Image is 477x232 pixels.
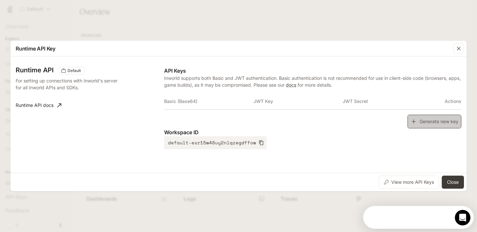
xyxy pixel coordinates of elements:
p: Inworld supports both Basic and JWT authentication. Basic authentication is not recommended for u... [164,75,461,88]
p: Workspace ID [164,128,461,136]
button: default-esr15w48uy2nlqzegdffow [164,136,267,149]
div: The team typically replies in under 3h [7,11,94,18]
th: Basic (Base64) [164,94,253,109]
div: Need help? [7,6,94,11]
button: Generate new key [408,115,461,129]
iframe: Intercom live chat [455,210,470,225]
button: View more API Keys [379,176,439,189]
a: docs [286,82,296,88]
div: Open Intercom Messenger [3,3,113,21]
p: API Keys [164,67,461,75]
button: Close [442,176,464,189]
th: JWT Key [254,94,343,109]
p: For setting up connections with Inworld's server for all Inworld APIs and SDKs. [16,77,123,91]
h3: Runtime API [16,67,54,73]
a: Runtime API docs [13,99,64,112]
span: Default [65,68,84,74]
iframe: Intercom live chat discovery launcher [363,206,474,229]
p: Runtime API Key [16,45,55,52]
th: Actions [432,94,461,109]
div: These keys will apply to your current workspace only [59,67,85,75]
th: JWT Secret [343,94,432,109]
